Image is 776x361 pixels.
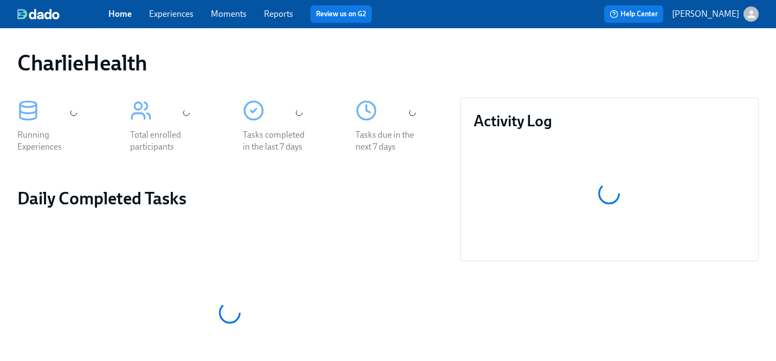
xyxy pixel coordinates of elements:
a: Review us on G2 [316,9,366,20]
div: Tasks completed in the last 7 days [243,129,312,153]
a: dado [17,9,108,20]
button: Review us on G2 [311,5,372,23]
div: Running Experiences [17,129,87,153]
button: Help Center [604,5,663,23]
a: Moments [211,9,247,19]
h3: Activity Log [474,111,745,131]
a: Reports [264,9,293,19]
button: [PERSON_NAME] [672,7,759,22]
h2: Daily Completed Tasks [17,188,443,209]
a: Home [108,9,132,19]
div: Total enrolled participants [130,129,199,153]
h1: CharlieHealth [17,50,147,76]
p: [PERSON_NAME] [672,8,739,20]
img: dado [17,9,60,20]
a: Experiences [149,9,193,19]
span: Help Center [610,9,658,20]
div: Tasks due in the next 7 days [355,129,425,153]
